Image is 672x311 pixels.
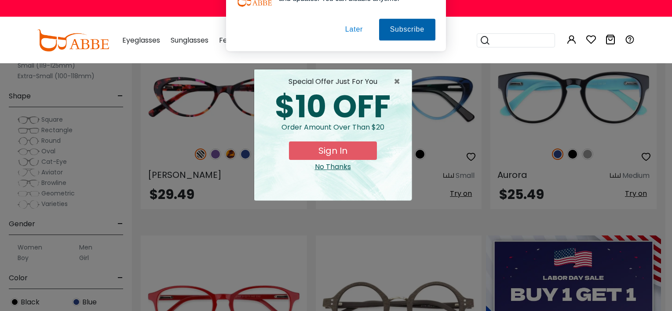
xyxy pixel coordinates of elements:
button: Subscribe [379,46,435,68]
div: $10 OFF [261,91,405,122]
div: Subscribe to our notifications for the latest news and updates. You can disable anytime. [272,11,435,31]
button: Later [334,46,374,68]
span: × [394,76,405,87]
div: Order amount over than $20 [261,122,405,141]
button: Sign In [289,141,377,160]
img: notification icon [237,11,272,46]
button: Close [394,76,405,87]
div: special offer just for you [261,76,405,87]
div: Close [261,162,405,172]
